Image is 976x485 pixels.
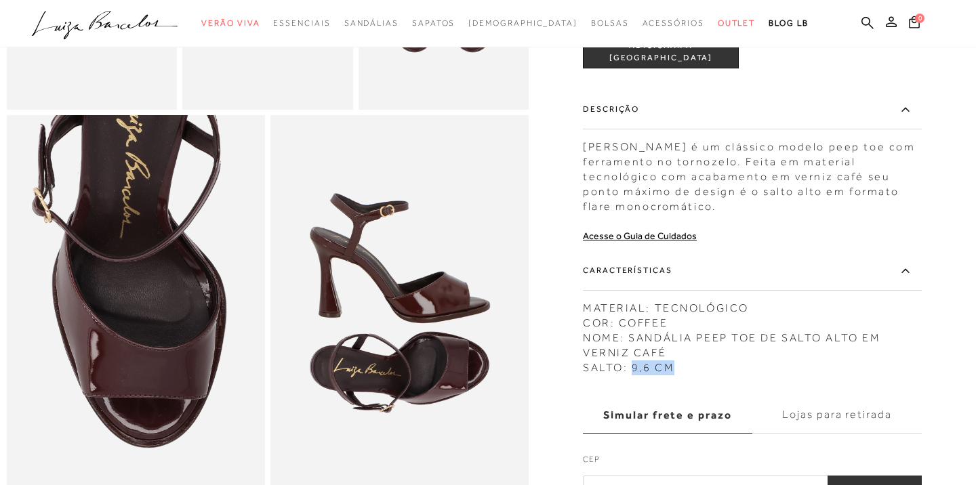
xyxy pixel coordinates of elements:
[412,11,455,36] a: categoryNavScreenReaderText
[468,18,577,28] span: [DEMOGRAPHIC_DATA]
[344,11,399,36] a: categoryNavScreenReaderText
[412,18,455,28] span: Sapatos
[583,36,739,68] button: ADICIONAR À [GEOGRAPHIC_DATA]
[344,18,399,28] span: Sandálias
[769,18,808,28] span: BLOG LB
[643,18,704,28] span: Acessórios
[273,11,330,36] a: categoryNavScreenReaderText
[201,18,260,28] span: Verão Viva
[718,11,756,36] a: categoryNavScreenReaderText
[643,11,704,36] a: categoryNavScreenReaderText
[583,90,922,129] label: Descrição
[583,133,922,214] div: [PERSON_NAME] é um clássico modelo peep toe com ferramento no tornozelo. Feita em material tecnol...
[584,41,738,64] span: ADICIONAR À [GEOGRAPHIC_DATA]
[583,251,922,291] label: Características
[583,230,697,241] a: Acesse o Guia de Cuidados
[468,11,577,36] a: noSubCategoriesText
[201,11,260,36] a: categoryNavScreenReaderText
[905,15,924,33] button: 0
[591,18,629,28] span: Bolsas
[591,11,629,36] a: categoryNavScreenReaderText
[769,11,808,36] a: BLOG LB
[718,18,756,28] span: Outlet
[273,18,330,28] span: Essenciais
[752,397,922,434] label: Lojas para retirada
[583,294,922,375] div: MATERIAL: TECNOLÓGICO COR: COFFEE NOME: SANDÁLIA PEEP TOE DE SALTO ALTO EM VERNIZ CAFÉ SALTO: 9,6 CM
[583,453,922,472] label: CEP
[915,14,924,23] span: 0
[583,397,752,434] label: Simular frete e prazo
